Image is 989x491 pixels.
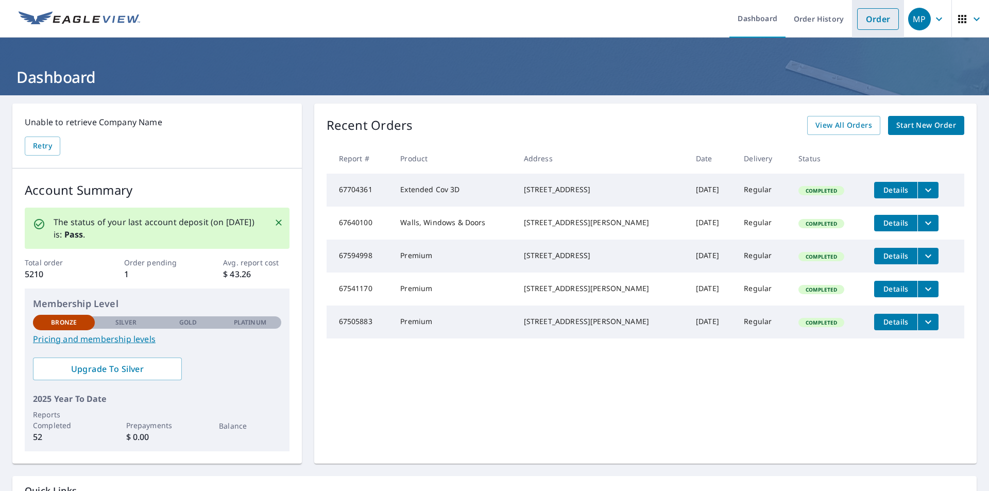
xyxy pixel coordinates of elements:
[896,119,956,132] span: Start New Order
[688,273,736,306] td: [DATE]
[799,319,843,326] span: Completed
[524,283,679,294] div: [STREET_ADDRESS][PERSON_NAME]
[327,240,393,273] td: 67594998
[327,116,413,135] p: Recent Orders
[799,187,843,194] span: Completed
[33,393,281,405] p: 2025 Year To Date
[219,420,281,431] p: Balance
[25,116,289,128] p: Unable to retrieve Company Name
[54,216,262,241] p: The status of your last account deposit (on [DATE]) is: .
[272,216,285,229] button: Close
[223,268,289,280] p: $ 43.26
[799,220,843,227] span: Completed
[736,306,790,338] td: Regular
[126,431,188,443] p: $ 0.00
[33,297,281,311] p: Membership Level
[688,207,736,240] td: [DATE]
[688,143,736,174] th: Date
[917,182,939,198] button: filesDropdownBtn-67704361
[880,185,911,195] span: Details
[874,314,917,330] button: detailsBtn-67505883
[880,251,911,261] span: Details
[516,143,688,174] th: Address
[857,8,899,30] a: Order
[64,229,83,240] b: Pass
[888,116,964,135] a: Start New Order
[917,281,939,297] button: filesDropdownBtn-67541170
[908,8,931,30] div: MP
[392,207,515,240] td: Walls, Windows & Doors
[874,248,917,264] button: detailsBtn-67594998
[688,240,736,273] td: [DATE]
[51,318,77,327] p: Bronze
[736,240,790,273] td: Regular
[124,268,190,280] p: 1
[917,215,939,231] button: filesDropdownBtn-67640100
[115,318,137,327] p: Silver
[33,431,95,443] p: 52
[799,286,843,293] span: Completed
[327,207,393,240] td: 67640100
[392,306,515,338] td: Premium
[12,66,977,88] h1: Dashboard
[874,215,917,231] button: detailsBtn-67640100
[25,257,91,268] p: Total order
[392,174,515,207] td: Extended Cov 3D
[736,174,790,207] td: Regular
[19,11,140,27] img: EV Logo
[524,217,679,228] div: [STREET_ADDRESS][PERSON_NAME]
[223,257,289,268] p: Avg. report cost
[880,284,911,294] span: Details
[41,363,174,375] span: Upgrade To Silver
[327,174,393,207] td: 67704361
[799,253,843,260] span: Completed
[234,318,266,327] p: Platinum
[327,306,393,338] td: 67505883
[807,116,880,135] a: View All Orders
[736,143,790,174] th: Delivery
[33,409,95,431] p: Reports Completed
[33,140,52,153] span: Retry
[392,273,515,306] td: Premium
[392,240,515,273] td: Premium
[392,143,515,174] th: Product
[917,248,939,264] button: filesDropdownBtn-67594998
[524,184,679,195] div: [STREET_ADDRESS]
[33,333,281,345] a: Pricing and membership levels
[736,273,790,306] td: Regular
[688,306,736,338] td: [DATE]
[327,273,393,306] td: 67541170
[25,137,60,156] button: Retry
[33,358,182,380] a: Upgrade To Silver
[815,119,872,132] span: View All Orders
[25,268,91,280] p: 5210
[25,181,289,199] p: Account Summary
[880,317,911,327] span: Details
[126,420,188,431] p: Prepayments
[917,314,939,330] button: filesDropdownBtn-67505883
[790,143,866,174] th: Status
[688,174,736,207] td: [DATE]
[124,257,190,268] p: Order pending
[874,182,917,198] button: detailsBtn-67704361
[880,218,911,228] span: Details
[736,207,790,240] td: Regular
[524,250,679,261] div: [STREET_ADDRESS]
[327,143,393,174] th: Report #
[874,281,917,297] button: detailsBtn-67541170
[179,318,197,327] p: Gold
[524,316,679,327] div: [STREET_ADDRESS][PERSON_NAME]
